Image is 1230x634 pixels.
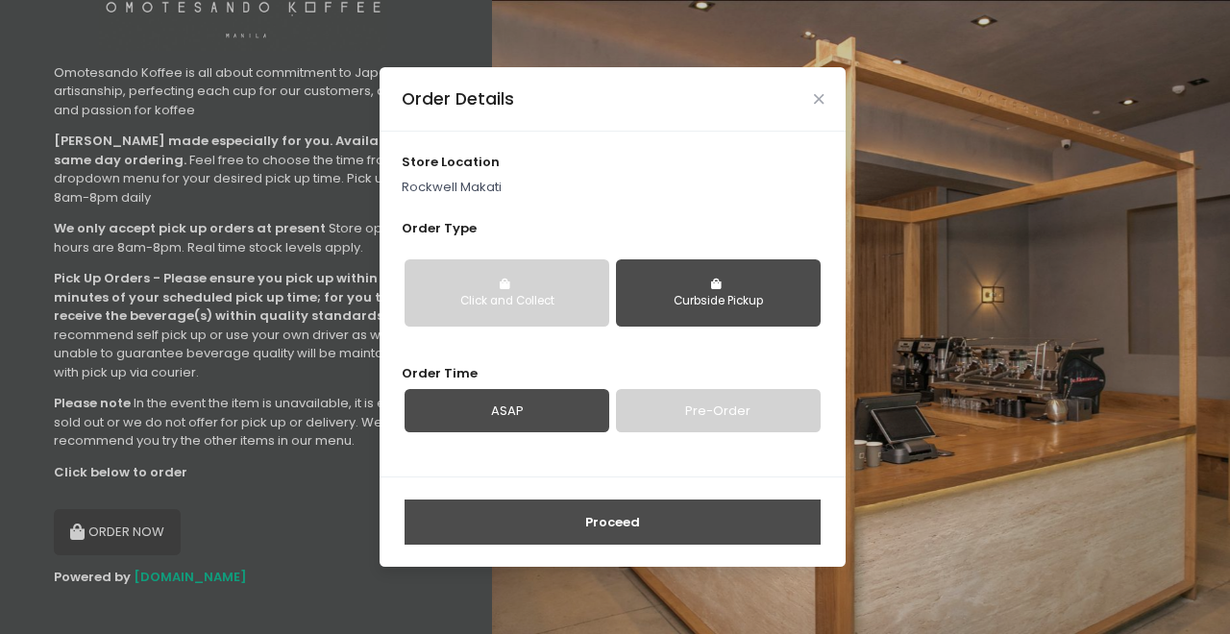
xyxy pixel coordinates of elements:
span: store location [402,153,500,171]
button: Proceed [405,500,821,546]
p: Rockwell Makati [402,178,824,197]
div: Curbside Pickup [629,293,807,310]
div: Click and Collect [418,293,596,310]
button: Click and Collect [405,259,609,327]
a: ASAP [405,389,609,433]
button: Curbside Pickup [616,259,821,327]
a: Pre-Order [616,389,821,433]
span: Order Time [402,364,478,382]
span: Order Type [402,219,477,237]
div: Order Details [402,86,514,111]
button: Close [814,94,824,104]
